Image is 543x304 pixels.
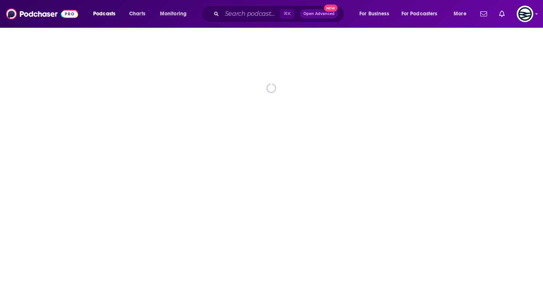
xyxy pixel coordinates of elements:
span: ⌘ K [280,9,294,19]
img: User Profile [517,6,533,22]
button: open menu [448,8,476,20]
span: Podcasts [93,9,115,19]
button: Open AdvancedNew [300,9,338,18]
button: open menu [354,8,398,20]
span: New [324,4,338,12]
span: For Podcasters [401,9,437,19]
button: Show profile menu [517,6,533,22]
button: open menu [155,8,196,20]
span: Logged in as GlobalPrairie [517,6,533,22]
a: Show notifications dropdown [477,7,490,20]
span: Open Advanced [303,12,335,16]
a: Charts [124,8,150,20]
input: Search podcasts, credits, & more... [222,8,280,20]
span: Monitoring [160,9,187,19]
a: Show notifications dropdown [496,7,508,20]
span: More [454,9,466,19]
img: Podchaser - Follow, Share and Rate Podcasts [6,7,78,21]
div: Search podcasts, credits, & more... [208,5,351,22]
span: Charts [129,9,145,19]
button: open menu [88,8,125,20]
span: For Business [359,9,389,19]
button: open menu [397,8,448,20]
